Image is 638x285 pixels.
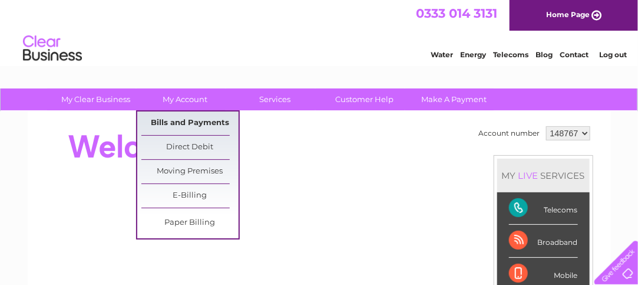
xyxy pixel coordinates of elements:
div: Clear Business is a trading name of Verastar Limited (registered in [GEOGRAPHIC_DATA] No. 3667643... [41,6,598,57]
a: Contact [560,50,589,59]
div: LIVE [516,170,541,181]
a: My Clear Business [47,89,144,110]
a: Telecoms [493,50,528,59]
a: Blog [535,50,553,59]
a: Services [226,89,323,110]
a: Log out [599,50,627,59]
a: Moving Premises [141,160,239,184]
a: Energy [460,50,486,59]
a: Bills and Payments [141,112,239,135]
a: 0333 014 3131 [416,6,497,21]
a: Direct Debit [141,136,239,159]
div: Telecoms [509,192,578,225]
img: logo.png [22,31,82,67]
a: Paper Billing [141,211,239,235]
a: Water [431,50,453,59]
a: E-Billing [141,184,239,208]
a: Customer Help [316,89,413,110]
div: Broadband [509,225,578,257]
a: Make A Payment [405,89,503,110]
div: MY SERVICES [497,159,590,192]
a: My Account [137,89,234,110]
td: Account number [476,123,543,143]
